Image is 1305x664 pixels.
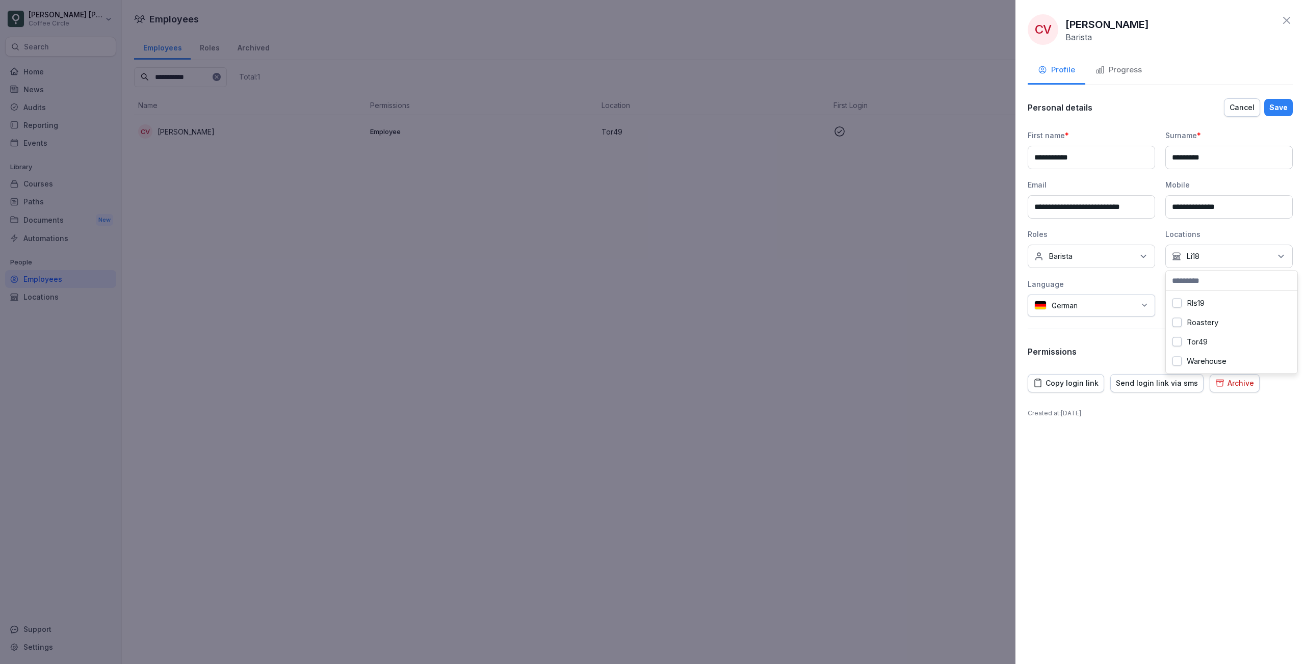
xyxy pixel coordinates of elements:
div: Surname [1165,130,1293,141]
button: Cancel [1224,98,1260,117]
p: Li18 [1186,251,1199,261]
div: Save [1269,102,1288,113]
div: First name [1028,130,1155,141]
p: Barista [1065,32,1092,42]
button: Save [1264,99,1293,116]
div: Cancel [1230,102,1255,113]
div: Locations [1165,229,1293,240]
button: Progress [1085,57,1152,85]
div: Send login link via sms [1116,378,1198,389]
img: de.svg [1034,301,1047,310]
div: Email [1028,179,1155,190]
label: Roastery [1187,318,1218,327]
button: Profile [1028,57,1085,85]
button: Copy login link [1028,374,1104,392]
div: Archive [1215,378,1254,389]
p: Barista [1049,251,1073,261]
label: Rls19 [1187,299,1205,308]
div: Copy login link [1033,378,1099,389]
div: Language [1028,279,1155,289]
div: CV [1028,14,1058,45]
label: Warehouse [1187,357,1226,366]
p: Permissions [1028,347,1077,357]
p: Personal details [1028,102,1092,113]
p: [PERSON_NAME] [1065,17,1149,32]
div: Profile [1038,64,1075,76]
label: Tor49 [1187,337,1208,347]
p: Created at : [DATE] [1028,409,1293,418]
div: Progress [1095,64,1142,76]
button: Send login link via sms [1110,374,1204,392]
div: German [1028,295,1155,316]
div: Roles [1028,229,1155,240]
div: Mobile [1165,179,1293,190]
button: Archive [1210,374,1260,392]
